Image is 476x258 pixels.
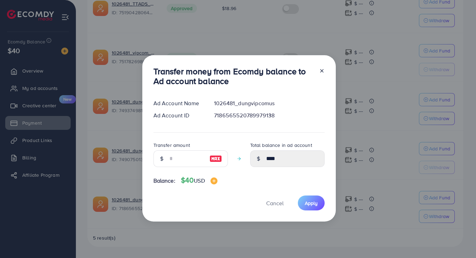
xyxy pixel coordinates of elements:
button: Apply [298,195,325,210]
label: Transfer amount [153,142,190,149]
div: Ad Account ID [148,111,209,119]
label: Total balance in ad account [250,142,312,149]
img: image [211,177,217,184]
div: 7186565520789979138 [208,111,330,119]
h3: Transfer money from Ecomdy balance to Ad account balance [153,66,314,86]
button: Cancel [257,195,292,210]
span: Cancel [266,199,284,207]
div: Ad Account Name [148,99,209,107]
iframe: Chat [446,227,471,253]
div: 1026481_dungvipcomus [208,99,330,107]
span: Balance: [153,177,175,185]
span: Apply [305,200,318,207]
span: USD [194,177,205,184]
h4: $40 [181,176,217,185]
img: image [209,155,222,163]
